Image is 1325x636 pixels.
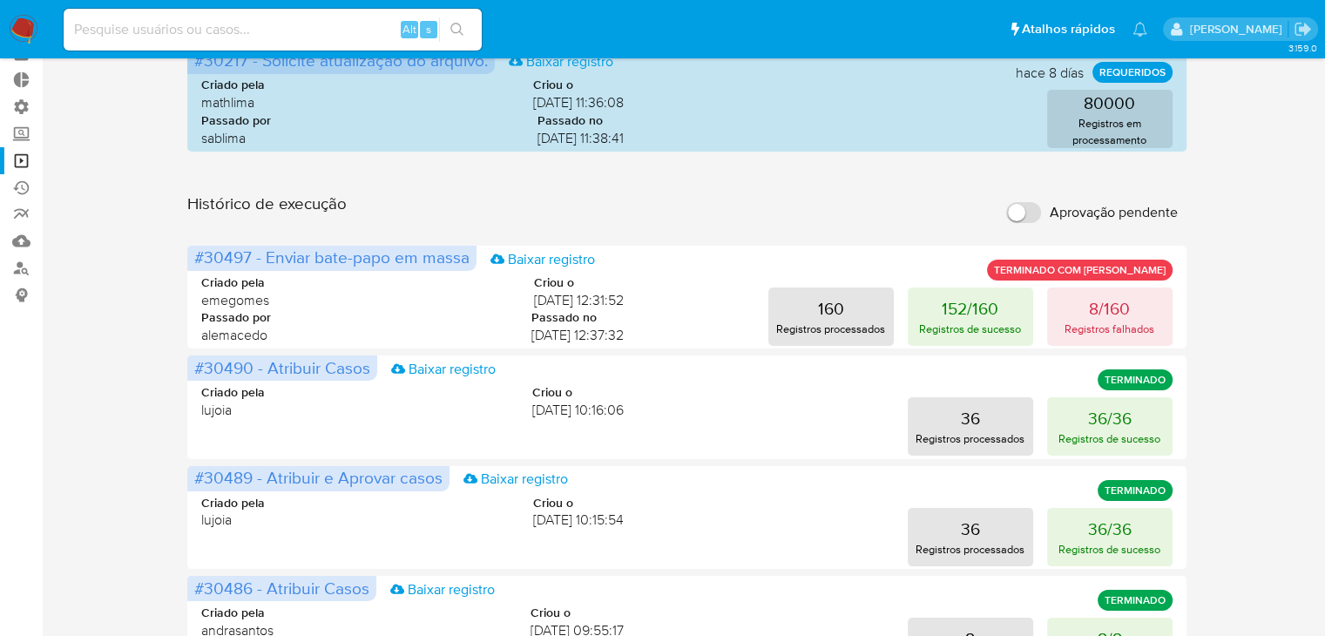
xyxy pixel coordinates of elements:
[1022,20,1115,38] span: Atalhos rápidos
[426,21,431,37] span: s
[402,21,416,37] span: Alt
[439,17,475,42] button: search-icon
[1294,20,1312,38] a: Sair
[1189,21,1288,37] p: matias.logusso@mercadopago.com.br
[1288,41,1316,55] span: 3.159.0
[1132,22,1147,37] a: Notificações
[64,18,482,41] input: Pesquise usuários ou casos...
